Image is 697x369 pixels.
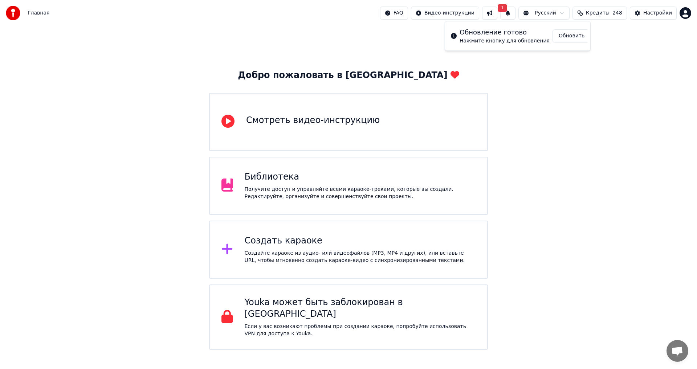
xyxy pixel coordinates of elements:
div: Создайте караоке из аудио- или видеофайлов (MP3, MP4 и других), или вставьте URL, чтобы мгновенно... [245,250,476,264]
p: Если у вас возникают проблемы при создании караоке, попробуйте использовать VPN для доступа к Youka. [245,323,476,337]
span: 1 [498,4,507,12]
div: Получите доступ и управляйте всеми караоке-треками, которые вы создали. Редактируйте, организуйте... [245,186,476,200]
nav: breadcrumb [28,9,49,17]
span: Главная [28,9,49,17]
div: Нажмите кнопку для обновления [460,37,550,45]
div: Youka может быть заблокирован в [GEOGRAPHIC_DATA] [245,297,476,320]
div: Открытый чат [667,340,688,362]
div: Добро пожаловать в [GEOGRAPHIC_DATA] [238,70,459,81]
button: Обновить [553,29,591,42]
span: 248 [612,9,622,17]
span: Кредиты [586,9,610,17]
button: 1 [500,7,515,20]
div: Настройки [643,9,672,17]
button: Видео-инструкции [411,7,479,20]
button: FAQ [380,7,408,20]
img: youka [6,6,20,20]
div: Обновление готово [460,27,550,37]
div: Смотреть видео-инструкцию [246,115,380,126]
button: Кредиты248 [572,7,627,20]
div: Библиотека [245,171,476,183]
button: Настройки [630,7,677,20]
div: Создать караоке [245,235,476,247]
